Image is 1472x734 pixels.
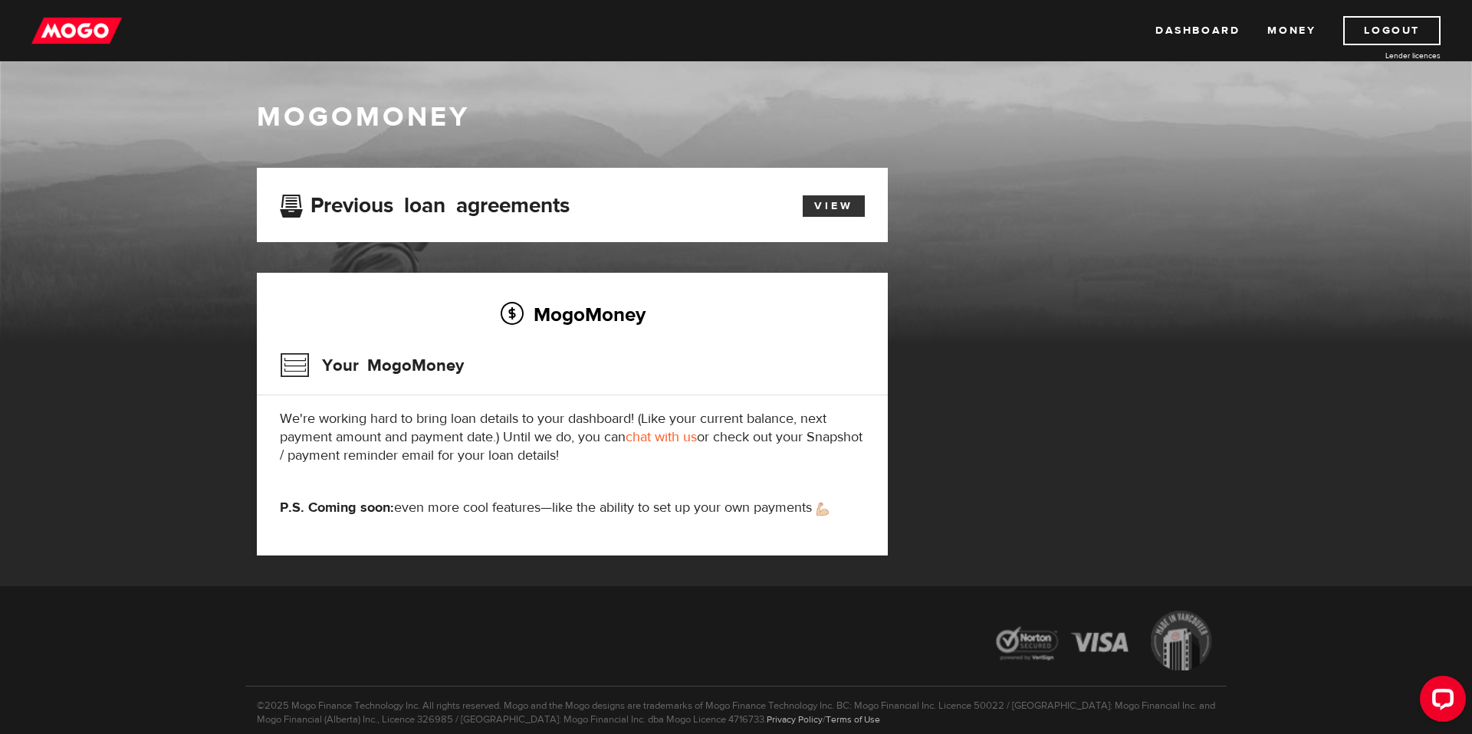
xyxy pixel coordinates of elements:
p: even more cool features—like the ability to set up your own payments [280,499,865,517]
img: mogo_logo-11ee424be714fa7cbb0f0f49df9e16ec.png [31,16,122,45]
iframe: LiveChat chat widget [1408,670,1472,734]
h3: Previous loan agreements [280,193,570,213]
p: ©2025 Mogo Finance Technology Inc. All rights reserved. Mogo and the Mogo designs are trademarks ... [245,686,1227,726]
h2: MogoMoney [280,298,865,330]
h1: MogoMoney [257,101,1215,133]
a: Privacy Policy [767,713,823,726]
img: legal-icons-92a2ffecb4d32d839781d1b4e4802d7b.png [981,599,1227,686]
a: Logout [1343,16,1441,45]
a: Money [1267,16,1316,45]
a: chat with us [626,428,697,446]
strong: P.S. Coming soon: [280,499,394,516]
p: We're working hard to bring loan details to your dashboard! (Like your current balance, next paym... [280,410,865,465]
img: strong arm emoji [816,503,829,516]
a: Lender licences [1326,50,1441,61]
a: Terms of Use [826,713,880,726]
a: View [803,195,865,217]
a: Dashboard [1155,16,1240,45]
h3: Your MogoMoney [280,346,464,385]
